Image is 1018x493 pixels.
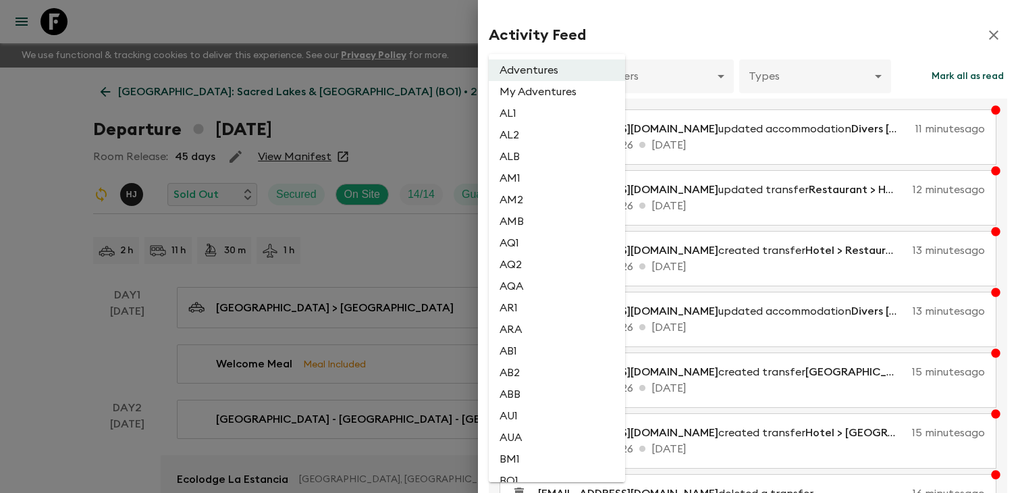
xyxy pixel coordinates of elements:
[489,384,625,405] li: ABB
[489,319,625,340] li: ARA
[489,297,625,319] li: AR1
[489,103,625,124] li: AL1
[489,167,625,189] li: AM1
[489,427,625,448] li: AUA
[489,146,625,167] li: ALB
[489,254,625,276] li: AQ2
[489,189,625,211] li: AM2
[489,362,625,384] li: AB2
[489,340,625,362] li: AB1
[489,124,625,146] li: AL2
[489,470,625,492] li: BO1
[489,448,625,470] li: BM1
[489,232,625,254] li: AQ1
[489,405,625,427] li: AU1
[489,81,625,103] li: My Adventures
[489,59,625,81] li: Adventures
[489,211,625,232] li: AMB
[489,276,625,297] li: AQA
